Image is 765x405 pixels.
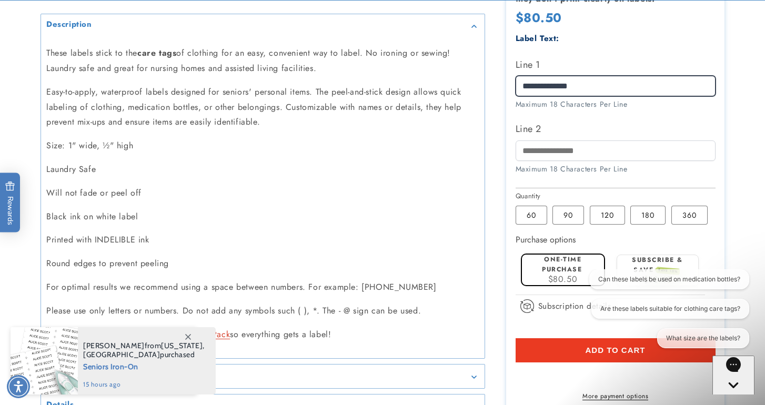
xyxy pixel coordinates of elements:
[632,255,683,275] label: Subscribe & save
[161,341,203,350] span: [US_STATE]
[516,120,716,137] label: Line 2
[516,33,560,44] label: Label Text:
[46,303,479,319] p: Please use only letters or numbers. Do not add any symbols such ( ), *. The - @ sign can be used.
[41,364,485,388] summary: Features
[538,299,611,312] span: Subscription details
[83,341,205,359] span: from , purchased
[542,255,582,274] label: One-time purchase
[516,8,562,27] span: $80.50
[137,47,176,59] strong: care tags
[83,380,205,389] span: 15 hours ago
[712,356,754,394] iframe: Gorgias live chat messenger
[46,256,479,271] p: Round edges to prevent peeling
[46,232,479,248] p: Printed with INDELIBLE ink
[41,14,485,38] summary: Description
[46,138,479,154] p: Size: 1" wide, ½" high
[7,375,30,398] div: Accessibility Menu
[516,206,547,225] label: 60
[516,56,716,73] label: Line 1
[548,273,578,285] span: $80.50
[46,327,479,342] p: Have lots of stuff? Get our so everything gets a label!
[577,269,754,358] iframe: Gorgias live chat conversation starters
[83,359,205,372] span: Seniors Iron-On
[5,181,15,225] span: Rewards
[590,206,625,225] label: 120
[516,338,716,362] button: Add to cart
[46,280,479,295] p: For optimal results we recommend using a space between numbers. For example: [PHONE_NUMBER]
[46,162,479,177] p: Laundry Safe
[630,206,666,225] label: 180
[671,206,708,225] label: 360
[516,391,716,400] a: More payment options
[516,191,542,201] legend: Quantity
[46,186,479,201] p: Will not fade or peel off
[46,85,479,130] p: Easy-to-apply, waterproof labels designed for seniors' personal items. The peel-and-stick design ...
[46,46,479,76] p: These labels stick to the of clothing for an easy, convenient way to label. No ironing or sewing!...
[516,234,576,246] label: Purchase options
[46,19,92,30] h2: Description
[516,99,716,110] div: Maximum 18 Characters Per Line
[46,209,479,225] p: Black ink on white label
[552,206,584,225] label: 90
[83,341,145,350] span: [PERSON_NAME]
[83,350,160,359] span: [GEOGRAPHIC_DATA]
[516,164,716,175] div: Maximum 18 Characters Per Line
[657,267,680,275] span: SAVE 15%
